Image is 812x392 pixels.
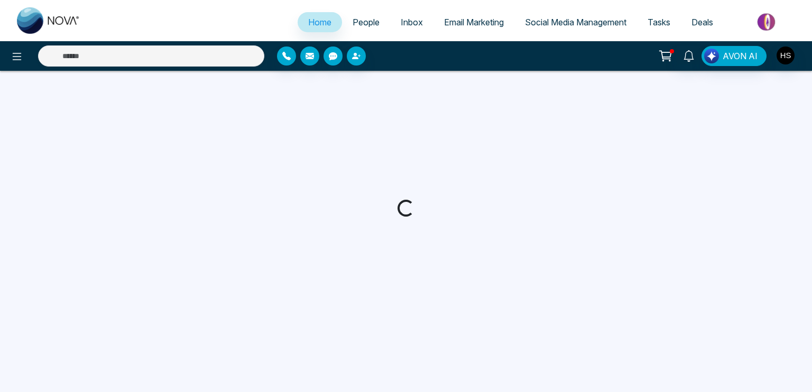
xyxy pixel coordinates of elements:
[702,46,767,66] button: AVON AI
[401,17,423,27] span: Inbox
[444,17,504,27] span: Email Marketing
[777,46,795,64] img: User Avatar
[525,17,626,27] span: Social Media Management
[637,12,681,32] a: Tasks
[514,12,637,32] a: Social Media Management
[729,10,806,34] img: Market-place.gif
[17,7,80,34] img: Nova CRM Logo
[390,12,433,32] a: Inbox
[433,12,514,32] a: Email Marketing
[342,12,390,32] a: People
[353,17,380,27] span: People
[648,17,670,27] span: Tasks
[704,49,719,63] img: Lead Flow
[681,12,724,32] a: Deals
[298,12,342,32] a: Home
[723,50,758,62] span: AVON AI
[308,17,331,27] span: Home
[691,17,713,27] span: Deals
